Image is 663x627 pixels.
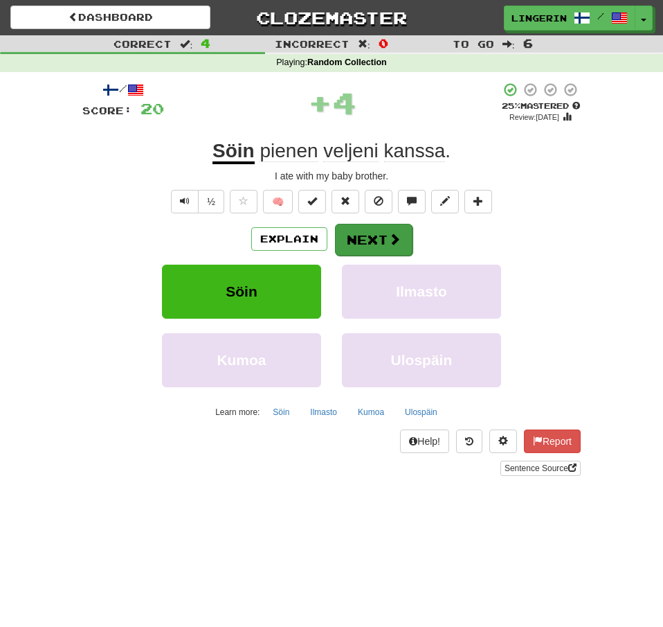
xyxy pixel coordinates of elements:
button: Ignore sentence (alt+i) [365,190,392,213]
span: To go [453,38,494,50]
div: Mastered [500,100,581,112]
span: 4 [201,36,210,50]
span: pienen [260,140,318,162]
button: Explain [251,227,327,251]
div: / [82,82,164,99]
span: Score: [82,105,132,116]
span: Incorrect [275,38,349,50]
button: Ilmasto [342,265,501,319]
span: : [358,39,370,48]
span: : [180,39,192,48]
span: + [308,82,332,123]
button: Kumoa [162,333,321,387]
small: Review: [DATE] [509,113,559,121]
small: Learn more: [215,407,260,417]
button: Add to collection (alt+a) [464,190,492,213]
button: Söin [265,402,297,423]
span: : [502,39,515,48]
button: Next [335,224,412,256]
button: ½ [198,190,224,213]
span: Ilmasto [396,283,447,299]
button: Help! [400,430,449,453]
button: Reset to 0% Mastered (alt+r) [331,190,359,213]
button: Discuss sentence (alt+u) [398,190,426,213]
strong: Random Collection [307,58,387,67]
span: kanssa [384,140,446,162]
button: Ulospäin [342,333,501,387]
div: Text-to-speech controls [168,190,224,213]
button: Ulospäin [397,402,445,423]
button: Kumoa [350,402,392,423]
span: veljeni [323,140,378,162]
a: LingeringWater3403 / [504,6,635,30]
button: 🧠 [263,190,293,213]
span: 25 % [502,101,520,110]
a: Clozemaster [231,6,431,30]
a: Dashboard [10,6,210,29]
div: I ate with my baby brother. [82,169,581,183]
span: LingeringWater3403 [511,12,567,24]
span: 4 [332,85,356,120]
button: Söin [162,265,321,319]
span: / [597,11,604,21]
button: Ilmasto [302,402,345,423]
button: Round history (alt+y) [456,430,482,453]
span: Correct [113,38,172,50]
button: Edit sentence (alt+d) [431,190,459,213]
u: Söin [212,140,255,164]
span: 6 [523,36,533,50]
span: Ulospäin [391,352,453,368]
button: Report [524,430,581,453]
span: 0 [379,36,388,50]
span: Söin [226,283,257,299]
span: 20 [140,100,164,117]
button: Set this sentence to 100% Mastered (alt+m) [298,190,326,213]
button: Favorite sentence (alt+f) [230,190,257,213]
button: Play sentence audio (ctl+space) [171,190,199,213]
span: . [255,140,451,162]
a: Sentence Source [500,461,581,476]
span: Kumoa [217,352,266,368]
